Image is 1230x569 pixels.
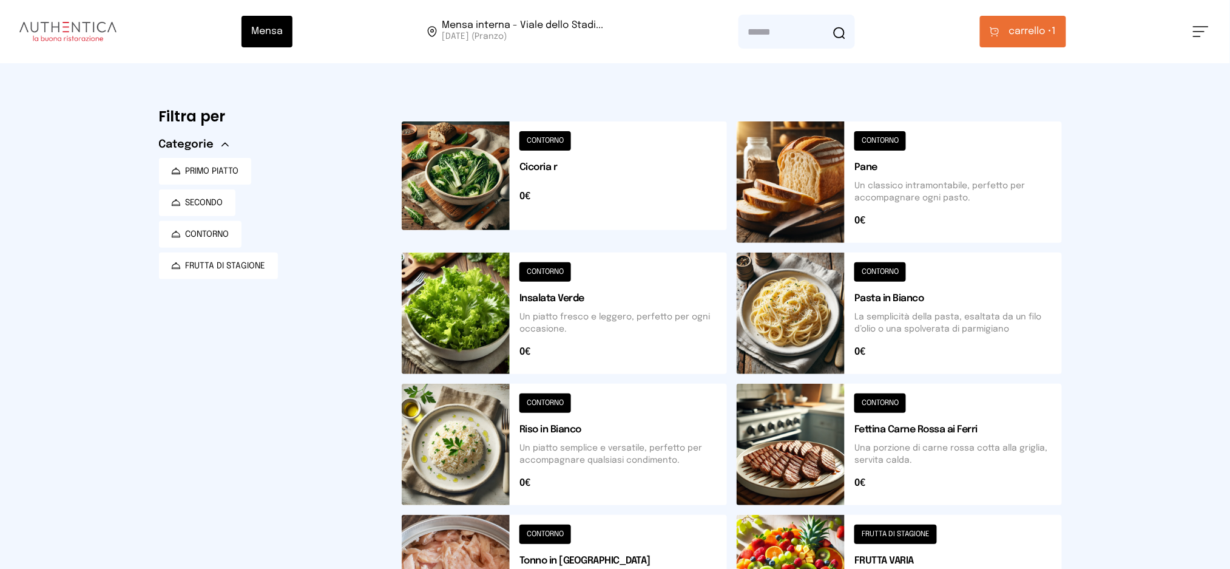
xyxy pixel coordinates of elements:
[159,158,251,185] button: PRIMO PIATTO
[159,136,229,153] button: Categorie
[159,253,278,279] button: FRUTTA DI STAGIONE
[1009,24,1052,39] span: carrello •
[1009,24,1056,39] span: 1
[159,221,242,248] button: CONTORNO
[159,189,235,216] button: SECONDO
[186,260,266,272] span: FRUTTA DI STAGIONE
[442,30,603,43] span: [DATE] (Pranzo)
[159,107,382,126] h6: Filtra per
[186,165,239,177] span: PRIMO PIATTO
[242,16,292,47] button: Mensa
[186,228,229,240] span: CONTORNO
[159,136,214,153] span: Categorie
[980,16,1066,47] button: carrello •1
[442,21,603,43] span: Viale dello Stadio, 77, 05100 Terni TR, Italia
[19,22,117,41] img: logo.8f33a47.png
[186,197,223,209] span: SECONDO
